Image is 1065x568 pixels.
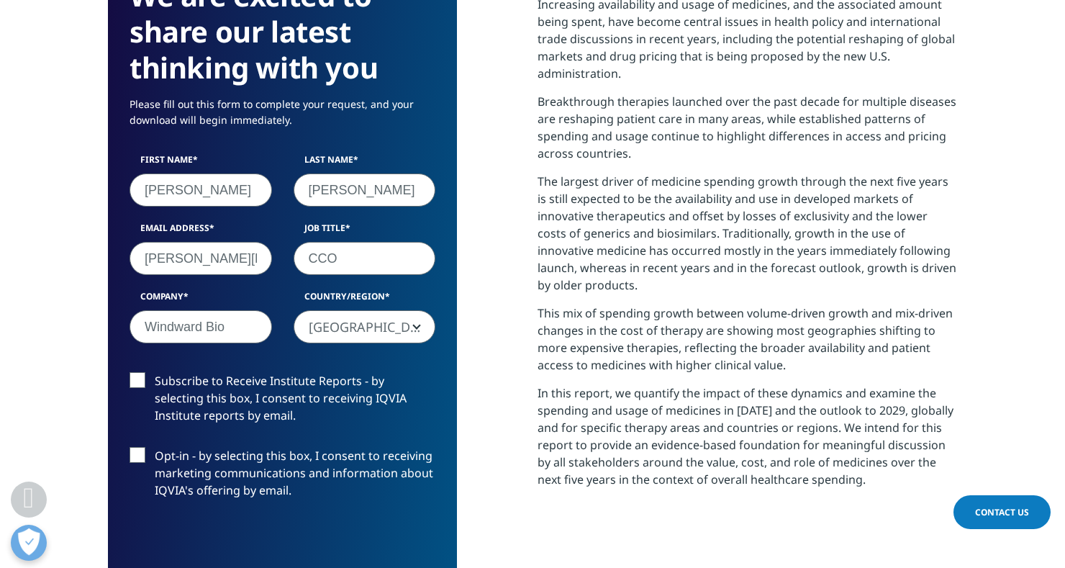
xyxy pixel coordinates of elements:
p: In this report, we quantify the impact of these dynamics and examine the spending and usage of me... [538,384,957,499]
p: Breakthrough therapies launched over the past decade for multiple diseases are reshaping patient ... [538,93,957,173]
label: Opt-in - by selecting this box, I consent to receiving marketing communications and information a... [130,447,435,507]
label: Last Name [294,153,436,173]
p: This mix of spending growth between volume-driven growth and mix-driven changes in the cost of th... [538,305,957,384]
label: Email Address [130,222,272,242]
p: Please fill out this form to complete your request, and your download will begin immediately. [130,96,435,139]
a: Contact Us [953,495,1051,529]
span: United States [294,311,435,344]
span: Contact Us [975,506,1029,518]
button: Open Preferences [11,525,47,561]
p: The largest driver of medicine spending growth through the next five years is still expected to b... [538,173,957,305]
span: United States [294,310,436,343]
label: First Name [130,153,272,173]
label: Company [130,290,272,310]
label: Subscribe to Receive Institute Reports - by selecting this box, I consent to receiving IQVIA Inst... [130,372,435,432]
label: Country/Region [294,290,436,310]
label: Job Title [294,222,436,242]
